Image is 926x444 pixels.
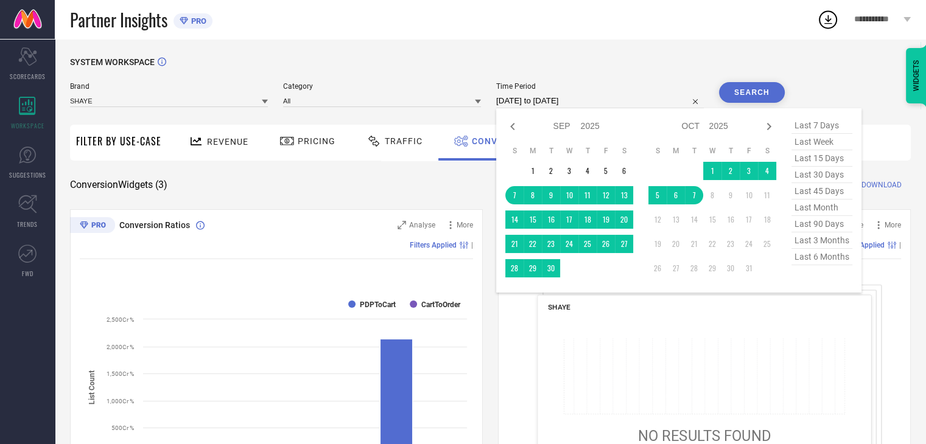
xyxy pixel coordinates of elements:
td: Sat Sep 27 2025 [615,235,633,253]
div: Premium [70,217,115,235]
span: last 45 days [791,183,852,199]
td: Thu Oct 16 2025 [721,210,740,229]
td: Mon Sep 29 2025 [524,259,542,277]
th: Thursday [578,146,597,156]
div: Next month [762,119,776,134]
div: Open download list [817,9,839,30]
th: Tuesday [542,146,560,156]
th: Monday [667,146,685,156]
td: Sat Oct 11 2025 [758,186,776,204]
td: Mon Oct 06 2025 [667,186,685,204]
th: Wednesday [703,146,721,156]
span: Traffic [385,136,423,146]
td: Mon Sep 08 2025 [524,186,542,204]
span: Brand [70,82,268,91]
th: Saturday [615,146,633,156]
span: Category [283,82,481,91]
td: Sun Oct 26 2025 [648,259,667,277]
button: Search [719,82,785,103]
text: CartToOrder [421,300,461,309]
th: Sunday [505,146,524,156]
td: Tue Oct 28 2025 [685,259,703,277]
td: Fri Oct 03 2025 [740,162,758,180]
td: Tue Sep 23 2025 [542,235,560,253]
span: SCORECARDS [10,72,46,81]
div: Previous month [505,119,520,134]
td: Fri Sep 12 2025 [597,186,615,204]
span: More [885,221,901,229]
td: Thu Sep 04 2025 [578,162,597,180]
span: Partner Insights [70,7,167,32]
td: Thu Oct 02 2025 [721,162,740,180]
td: Fri Sep 26 2025 [597,235,615,253]
td: Thu Oct 23 2025 [721,235,740,253]
td: Sun Oct 12 2025 [648,210,667,229]
td: Wed Sep 03 2025 [560,162,578,180]
td: Wed Sep 24 2025 [560,235,578,253]
td: Fri Sep 05 2025 [597,162,615,180]
td: Tue Sep 09 2025 [542,186,560,204]
text: 500Cr % [111,425,134,431]
td: Mon Sep 22 2025 [524,235,542,253]
td: Sat Sep 13 2025 [615,186,633,204]
td: Wed Oct 22 2025 [703,235,721,253]
th: Saturday [758,146,776,156]
span: last 6 months [791,249,852,265]
span: DOWNLOAD [861,179,902,191]
tspan: List Count [88,370,96,404]
td: Sun Sep 28 2025 [505,259,524,277]
span: Conversion Ratios [119,220,190,230]
td: Fri Oct 10 2025 [740,186,758,204]
span: | [899,241,901,249]
span: More [457,221,473,229]
td: Fri Sep 19 2025 [597,210,615,229]
td: Thu Sep 25 2025 [578,235,597,253]
td: Thu Sep 11 2025 [578,186,597,204]
span: last 3 months [791,232,852,249]
td: Thu Oct 09 2025 [721,186,740,204]
span: last week [791,134,852,150]
text: 2,500Cr % [107,316,134,323]
input: Select time period [496,94,704,108]
span: Conversion [472,136,531,146]
svg: Zoom [398,221,406,229]
span: Time Period [496,82,704,91]
td: Wed Oct 15 2025 [703,210,721,229]
th: Tuesday [685,146,703,156]
td: Sun Oct 19 2025 [648,235,667,253]
td: Fri Oct 24 2025 [740,235,758,253]
td: Sat Oct 25 2025 [758,235,776,253]
td: Sun Sep 07 2025 [505,186,524,204]
span: last month [791,199,852,216]
span: SYSTEM WORKSPACE [70,57,155,67]
span: Analyse [409,221,435,229]
td: Tue Oct 21 2025 [685,235,703,253]
span: TRENDS [17,220,38,229]
td: Sun Oct 05 2025 [648,186,667,204]
span: WORKSPACE [11,121,44,130]
span: Pricing [298,136,335,146]
th: Wednesday [560,146,578,156]
td: Sun Sep 14 2025 [505,210,524,229]
td: Sat Oct 04 2025 [758,162,776,180]
td: Wed Sep 17 2025 [560,210,578,229]
span: | [471,241,473,249]
th: Friday [740,146,758,156]
td: Fri Oct 17 2025 [740,210,758,229]
td: Tue Oct 14 2025 [685,210,703,229]
td: Mon Oct 27 2025 [667,259,685,277]
td: Thu Sep 18 2025 [578,210,597,229]
td: Sun Sep 21 2025 [505,235,524,253]
text: PDPToCart [360,300,396,309]
span: SHAYE [548,303,570,311]
td: Tue Oct 07 2025 [685,186,703,204]
text: 2,000Cr % [107,344,134,350]
td: Mon Sep 15 2025 [524,210,542,229]
th: Friday [597,146,615,156]
span: last 90 days [791,216,852,232]
th: Thursday [721,146,740,156]
td: Tue Sep 16 2025 [542,210,560,229]
span: Filters Applied [410,241,457,249]
td: Wed Oct 29 2025 [703,259,721,277]
td: Mon Oct 13 2025 [667,210,685,229]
